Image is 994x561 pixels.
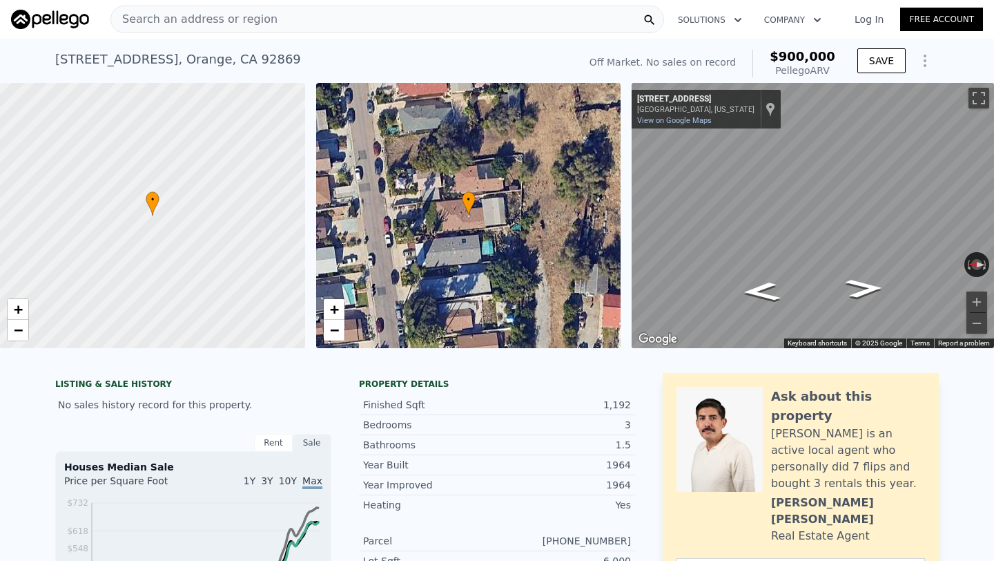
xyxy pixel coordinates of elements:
[900,8,983,31] a: Free Account
[14,301,23,318] span: +
[766,102,775,117] a: Show location on map
[589,55,736,69] div: Off Market. No sales on record
[838,12,900,26] a: Log In
[363,498,497,512] div: Heating
[667,8,753,32] button: Solutions
[964,252,972,277] button: Rotate counterclockwise
[359,379,635,390] div: Property details
[968,88,989,108] button: Toggle fullscreen view
[770,49,835,64] span: $900,000
[857,48,906,73] button: SAVE
[8,320,28,341] a: Zoom out
[497,478,631,492] div: 1964
[855,339,902,347] span: © 2025 Google
[637,116,712,125] a: View on Google Maps
[753,8,832,32] button: Company
[146,193,159,206] span: •
[293,434,331,452] div: Sale
[497,534,631,548] div: [PHONE_NUMBER]
[830,274,900,303] path: Go South, S Hill St
[329,301,338,318] span: +
[726,278,797,306] path: Go North, S Hill St
[261,475,273,486] span: 3Y
[497,398,631,412] div: 1,192
[771,426,925,492] div: [PERSON_NAME] is an active local agent who personally did 7 flips and bought 3 rentals this year.
[111,11,277,28] span: Search an address or region
[635,330,681,348] img: Google
[497,438,631,452] div: 1.5
[324,320,344,341] a: Zoom out
[771,495,925,528] div: [PERSON_NAME] [PERSON_NAME]
[966,313,987,334] button: Zoom out
[64,474,193,496] div: Price per Square Foot
[363,534,497,548] div: Parcel
[982,252,990,277] button: Rotate clockwise
[637,105,754,114] div: [GEOGRAPHIC_DATA], [US_STATE]
[632,83,994,348] div: Map
[11,10,89,29] img: Pellego
[363,458,497,472] div: Year Built
[771,528,870,544] div: Real Estate Agent
[363,478,497,492] div: Year Improved
[55,50,301,69] div: [STREET_ADDRESS] , Orange , CA 92869
[146,191,159,216] div: •
[911,47,939,75] button: Show Options
[64,460,322,474] div: Houses Median Sale
[363,438,497,452] div: Bathrooms
[938,339,990,347] a: Report a problem
[302,475,322,489] span: Max
[910,339,930,347] a: Terms (opens in new tab)
[55,392,331,417] div: No sales history record for this property.
[637,94,754,105] div: [STREET_ADDRESS]
[67,498,88,508] tspan: $732
[462,191,476,216] div: •
[67,544,88,553] tspan: $548
[8,299,28,320] a: Zoom in
[635,330,681,348] a: Open this area in Google Maps (opens a new window)
[244,475,255,486] span: 1Y
[966,292,987,312] button: Zoom in
[324,299,344,320] a: Zoom in
[279,475,297,486] span: 10Y
[632,83,994,348] div: Street View
[770,64,835,77] div: Pellego ARV
[14,321,23,339] span: −
[497,418,631,432] div: 3
[462,193,476,206] span: •
[964,259,990,271] button: Reset the view
[497,458,631,472] div: 1964
[67,526,88,536] tspan: $618
[788,339,847,348] button: Keyboard shortcuts
[329,321,338,339] span: −
[363,398,497,412] div: Finished Sqft
[55,379,331,392] div: LISTING & SALE HISTORY
[771,387,925,426] div: Ask about this property
[363,418,497,432] div: Bedrooms
[497,498,631,512] div: Yes
[254,434,293,452] div: Rent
